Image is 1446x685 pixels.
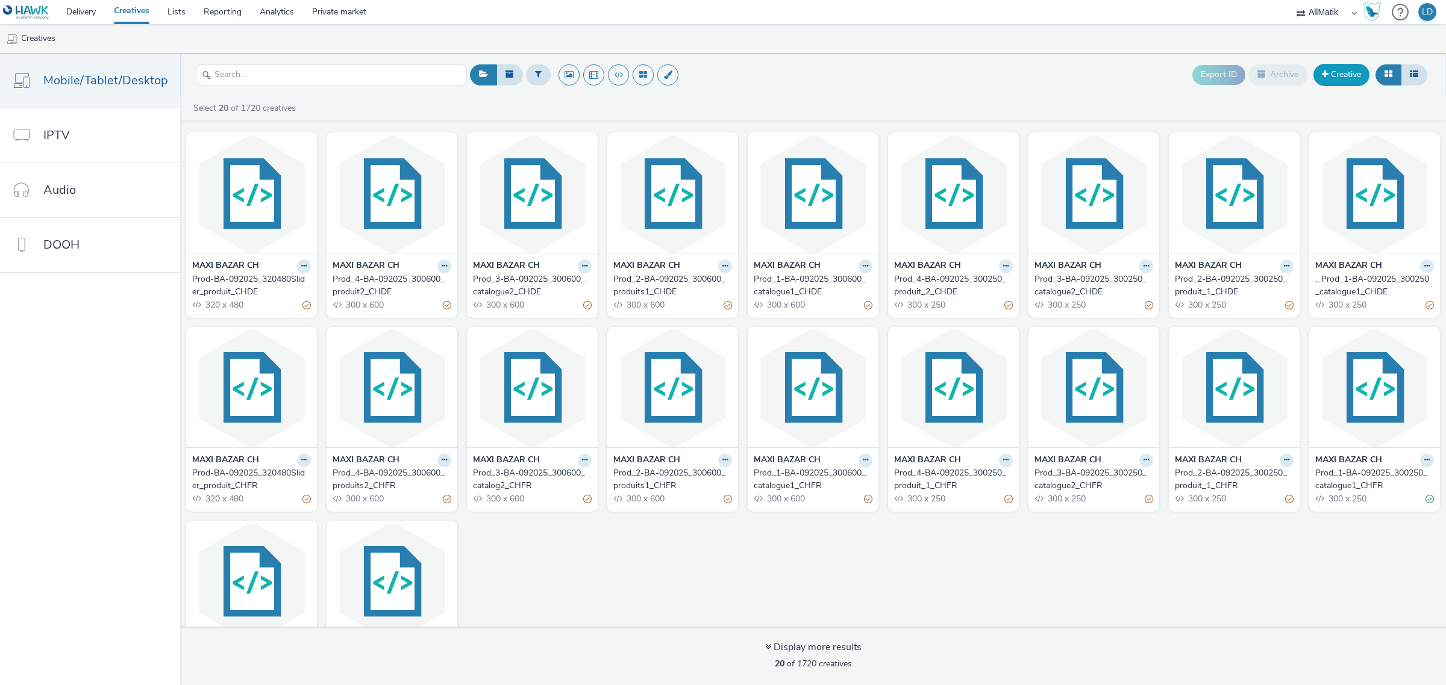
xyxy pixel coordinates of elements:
img: Prod_2-BA-092025_300250_produit_1_CHFR visual [1172,330,1297,447]
button: Export ID [1192,65,1245,84]
span: DOOH [43,236,80,253]
a: Prod_2-BA-092025_300600_produits1_CHDE [613,273,732,298]
a: Prod_4-BA-092025_300600_produit2_CHDE [333,273,451,298]
a: Prod_3-BA-092025_300600_catalog2_CHFR [473,467,592,492]
span: 300 x 600 [345,493,384,504]
span: 300 x 600 [625,299,665,311]
span: 300 x 250 [1187,299,1226,311]
span: 300 x 250 [906,493,945,504]
span: 300 x 250 [906,299,945,311]
div: Prod_2-BA-092025_300250_produit_1_CHDE [1175,273,1289,298]
img: Prod_2-BA-092025_300600_produits1_CHDE visual [610,135,735,253]
div: Prod-BA-092025_320480Slider_produit_CHFR [192,467,306,492]
span: 300 x 250 [1327,299,1366,311]
strong: MAXI BAZAR CH [1034,259,1101,273]
div: Valid [1426,493,1434,506]
div: Prod_4-BA-092025_300600_produit2_CHDE [333,273,446,298]
strong: MAXI BAZAR CH [754,454,821,468]
a: Hawk Academy [1363,2,1386,22]
strong: MAXI BAZAR CH [1175,259,1242,273]
span: Mobile/Tablet/Desktop [43,72,168,89]
strong: MAXI BAZAR CH [613,454,680,468]
a: Prod_3-BA-092025_300600_catalogue2_CHDE [473,273,592,298]
span: 300 x 250 [1187,493,1226,504]
img: Prod_3-BA-092025_300250_catalogue2_CHFR visual [1031,330,1156,447]
img: Prod_3-BA-092025_300250_catalogue2_CHDE visual [1031,135,1156,253]
a: Prod_4-BA-092025_300250_produit_1_CHFR [894,467,1013,492]
span: 300 x 250 [1327,493,1366,504]
strong: MAXI BAZAR CH [613,259,680,273]
span: IPTV [43,126,70,144]
img: Prod_4-BA-092025_300250_produit_1_CHFR visual [891,330,1016,447]
img: Prod_4-BA-092025_300600_produits2_CHFR visual [330,330,454,447]
a: Prod_1-BA-092025_300600_catalogue1_CHFR [754,467,872,492]
img: Prod-BA-092025_320480Slider_produit_CHFR visual [189,330,314,447]
img: undefined Logo [3,5,49,20]
input: Search... [196,64,467,85]
div: Display more results [765,640,862,654]
div: Partially valid [1145,299,1153,312]
div: Prod_4-BA-092025_300250_produit_1_CHFR [894,467,1008,492]
img: Prod-BA-092025_320480Slider_produit_CHDE visual [189,135,314,253]
img: Hawk Academy [1363,2,1381,22]
button: Archive [1248,64,1307,85]
span: 320 x 480 [204,299,243,311]
div: Prod_1-BA-092025_300600_catalogue1_CHDE [754,273,868,298]
div: Partially valid [302,299,311,312]
span: 300 x 600 [485,299,524,311]
span: 300 x 600 [625,493,665,504]
img: Prod_1-BA-092025_300250_catalogue1_CHFR visual [1312,330,1437,447]
div: Prod_1-BA-092025_300600_catalogue1_CHFR [754,467,868,492]
strong: MAXI BAZAR CH [894,454,961,468]
button: Table [1401,64,1427,85]
div: Partially valid [583,299,592,312]
a: Prod_3-BA-092025_300250_catalogue2_CHDE [1034,273,1153,298]
img: ._Prod_1-BA-092025_300250_catalogue1_CHDE visual [1312,135,1437,253]
div: Prod_4-BA-092025_300600_produits2_CHFR [333,467,446,492]
strong: MAXI BAZAR CH [473,259,540,273]
span: 300 x 600 [485,493,524,504]
a: Prod_1-BA-092025_300600_catalogue1_CHDE [754,273,872,298]
a: Prod_2-BA-092025_300250_produit_1_CHFR [1175,467,1294,492]
div: Partially valid [443,493,451,506]
span: 300 x 250 [1047,493,1086,504]
a: Select of 1720 creatives [192,102,301,114]
strong: MAXI BAZAR CH [894,259,961,273]
strong: MAXI BAZAR CH [333,454,399,468]
div: Prod_2-BA-092025_300600_produits1_CHDE [613,273,727,298]
a: Prod_2-BA-092025_300600_produits1_CHFR [613,467,732,492]
div: Partially valid [1285,299,1294,312]
a: Creative [1313,64,1369,85]
strong: 20 [219,102,228,114]
span: Audio [43,181,76,199]
a: Prod_4-BA-092025_300250_produit_2_CHDE [894,273,1013,298]
div: Partially valid [1285,493,1294,506]
div: Partially valid [443,299,451,312]
strong: MAXI BAZAR CH [333,259,399,273]
div: Partially valid [1145,493,1153,506]
a: Prod_4-BA-092025_300600_produits2_CHFR [333,467,451,492]
strong: MAXI BAZAR CH [754,259,821,273]
strong: MAXI BAZAR CH [1315,259,1382,273]
div: Partially valid [1004,493,1013,506]
img: Prod_3-BA-092025_300600_catalog2_CHFR visual [470,330,595,447]
div: ._Prod_1-BA-092025_300250_catalogue1_CHDE [1315,273,1429,298]
a: ._Prod_1-BA-092025_300250_catalogue1_CHDE [1315,273,1434,298]
img: Prod_MPU_03_HYBRID visual [330,524,454,641]
img: Prod_2-BA-092025_300600_produits1_CHFR visual [610,330,735,447]
strong: MAXI BAZAR CH [192,454,259,468]
img: Prod_4-BA-092025_300250_produit_2_CHDE visual [891,135,1016,253]
div: Prod_3-BA-092025_300250_catalogue2_CHFR [1034,467,1148,492]
a: Prod_2-BA-092025_300250_produit_1_CHDE [1175,273,1294,298]
span: of 1720 creatives [775,658,852,669]
div: Partially valid [864,493,872,506]
div: Prod_3-BA-092025_300250_catalogue2_CHDE [1034,273,1148,298]
img: Prod_3-BA-092025_300600_catalogue2_CHDE visual [470,135,595,253]
div: Prod_3-BA-092025_300600_catalog2_CHFR [473,467,587,492]
div: Partially valid [864,299,872,312]
img: Prod_inter-slider_HYBRID visual [189,524,314,641]
img: Prod_1-BA-092025_300600_catalogue1_CHFR visual [751,330,875,447]
img: Prod_2-BA-092025_300250_produit_1_CHDE visual [1172,135,1297,253]
span: 300 x 600 [345,299,384,311]
strong: 20 [775,658,784,669]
